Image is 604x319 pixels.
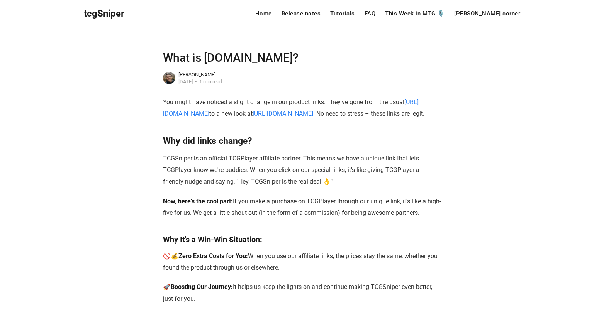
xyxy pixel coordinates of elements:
[162,71,176,85] img: Jonathan Hosein
[193,79,222,84] div: 1 min read
[163,50,441,65] h1: What is [DOMAIN_NAME]?
[84,6,124,22] a: tcgSniper
[385,11,445,17] a: This Week in MTG 🎙️
[163,197,233,205] strong: Now, here's the cool part:
[163,135,441,147] h2: Why did links change?
[163,196,441,219] p: If you make a purchase on TCGPlayer through our unique link, it's like a high-five for us. We get...
[163,235,441,245] h3: Why It's a Win-Win Situation:
[163,252,248,260] strong: 🚫💰Zero Extra Costs for You:
[255,11,272,17] a: Home
[163,283,233,290] strong: 🚀Boosting Our Journey:
[163,250,441,274] p: When you use our affiliate links, the prices stay the same, whether you found the product through...
[163,153,441,188] p: TCGSniper is an official TCGPlayer affiliate partner. This means we have a unique link that lets ...
[282,11,321,17] a: Release notes
[253,110,313,117] a: [URL][DOMAIN_NAME]
[163,96,441,120] p: You might have noticed a slight change in our product links. They've gone from the usual to a new...
[163,281,441,305] p: It helps us keep the lights on and continue making TCGSniper even better, just for you.
[178,72,215,78] a: [PERSON_NAME]
[365,11,376,17] a: FAQ
[330,11,355,17] a: Tutorials
[454,11,520,17] a: [PERSON_NAME] corner
[178,79,193,84] time: [DATE]
[84,8,124,19] span: tcgSniper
